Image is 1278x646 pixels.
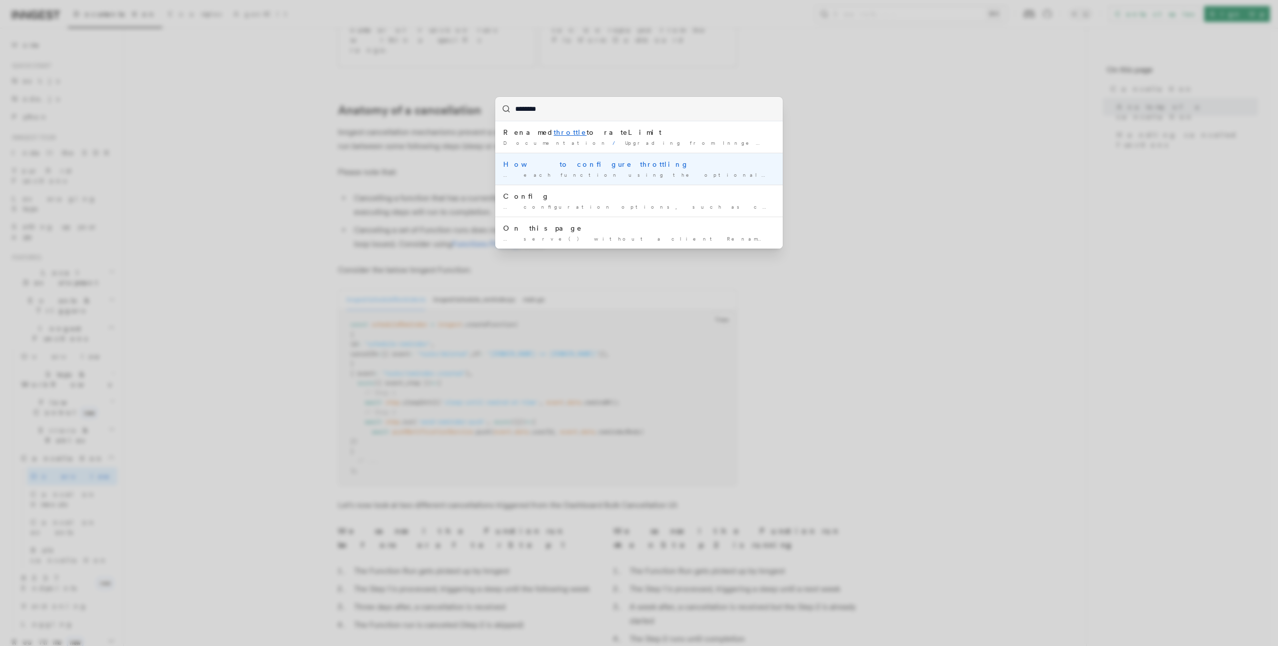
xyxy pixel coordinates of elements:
div: How to configure throttling [503,159,775,169]
mark: throttle [554,128,587,136]
div: … serve() without a client Renamed to rateLimit Migrating … [503,235,775,243]
span: Documentation [503,140,609,146]
span: Upgrading from Inngest SDK v1 to v2 [625,140,882,146]
div: Renamed to rateLimit [503,127,775,137]
span: / [613,140,621,146]
div: … each function using the optional parameter. The options directly … [503,171,775,179]
div: … configuration options, such as concurrency, , debounce, rateLimit, priority … [503,203,775,211]
div: Config [503,191,775,201]
div: On this page [503,223,775,233]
